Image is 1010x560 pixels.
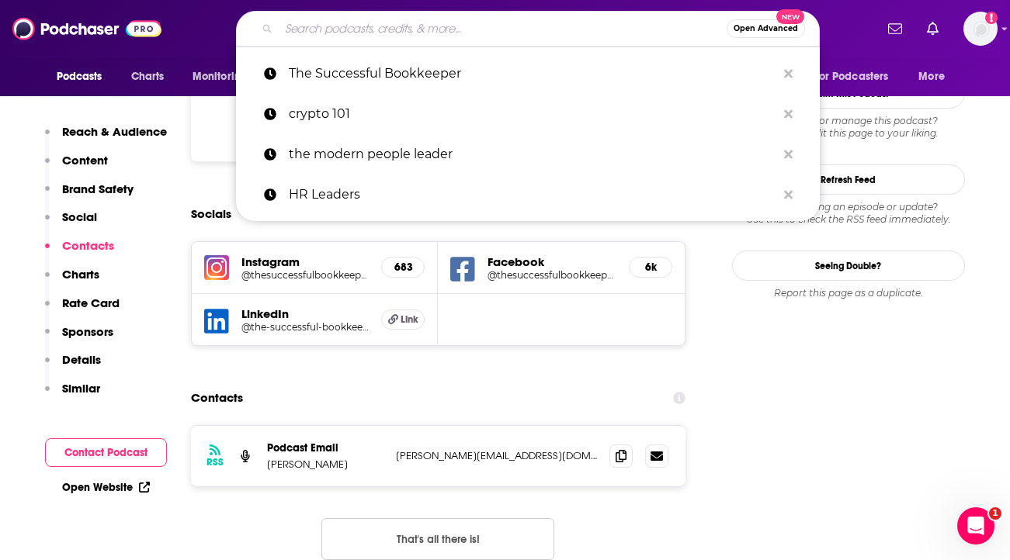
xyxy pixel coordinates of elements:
p: Brand Safety [62,181,134,196]
a: Show notifications dropdown [882,16,908,42]
svg: Add a profile image [985,12,998,24]
div: Report this page as a duplicate. [732,287,965,299]
span: Podcasts [57,66,102,88]
p: Reach & Audience [62,124,167,139]
span: New [776,9,804,24]
p: Content [62,153,108,168]
div: Claim and edit this page to your liking. [732,115,965,140]
p: Similar [62,381,100,396]
p: Rate Card [62,296,120,310]
h5: Facebook [488,254,616,269]
img: User Profile [963,12,998,46]
p: [PERSON_NAME][EMAIL_ADDRESS][DOMAIN_NAME] [396,449,598,462]
button: Contacts [45,238,114,267]
div: Are we missing an episode or update? Use this to check the RSS feed immediately. [732,201,965,226]
p: HR Leaders [289,175,776,215]
h2: Contacts [191,383,243,413]
button: Contact Podcast [45,438,167,467]
p: Sponsors [62,324,113,339]
button: Content [45,153,108,181]
span: More [918,66,945,88]
a: Show notifications dropdown [921,16,945,42]
a: the modern people leader [236,134,820,175]
button: Rate Card [45,296,120,324]
span: Charts [131,66,165,88]
a: HR Leaders [236,175,820,215]
button: Nothing here. [321,518,554,560]
span: Do you host or manage this podcast? [732,115,965,127]
button: Similar [45,381,100,410]
a: @thesuccessfulbookkeeper [488,269,616,281]
iframe: Intercom live chat [957,507,994,544]
a: @the-successful-bookkeeper/ [241,321,370,333]
button: Charts [45,267,99,296]
button: Brand Safety [45,181,134,210]
button: open menu [804,62,911,92]
div: Search podcasts, credits, & more... [236,11,820,47]
button: Sponsors [45,324,113,353]
a: Seeing Double? [732,251,965,281]
a: Open Website [62,481,150,494]
p: [PERSON_NAME] [267,458,384,471]
button: open menu [182,62,268,92]
img: iconImage [204,255,229,280]
button: Reach & Audience [45,124,167,153]
h2: Socials [191,199,231,229]
p: Charts [62,267,99,282]
a: @thesuccessfulbookkeeper [241,269,370,281]
h5: Instagram [241,254,370,269]
h5: 6k [642,261,659,274]
p: Social [62,209,97,224]
span: Logged in as AparnaKulkarni [963,12,998,46]
span: 1 [989,507,1001,520]
input: Search podcasts, credits, & more... [279,16,727,41]
a: The Successful Bookkeeper [236,54,820,94]
button: open menu [908,62,964,92]
p: The Successful Bookkeeper [289,54,776,94]
h5: 683 [394,261,411,274]
h5: LinkedIn [241,306,370,321]
p: Podcast Email [267,441,384,455]
p: Details [62,352,101,367]
button: open menu [46,62,123,92]
p: the modern people leader [289,134,776,175]
button: Show profile menu [963,12,998,46]
button: Refresh Feed [732,164,965,195]
p: crypto 101 [289,94,776,134]
span: Link [401,313,418,326]
h3: RSS [207,456,224,468]
a: Link [381,309,425,330]
button: Social [45,209,97,238]
button: Details [45,352,101,381]
p: Contacts [62,238,114,253]
span: For Podcasters [814,66,889,88]
img: Podchaser - Follow, Share and Rate Podcasts [12,14,161,43]
span: Open Advanced [734,25,798,33]
button: Open AdvancedNew [727,19,805,38]
span: Monitoring [193,66,248,88]
a: Charts [121,62,174,92]
a: crypto 101 [236,94,820,134]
